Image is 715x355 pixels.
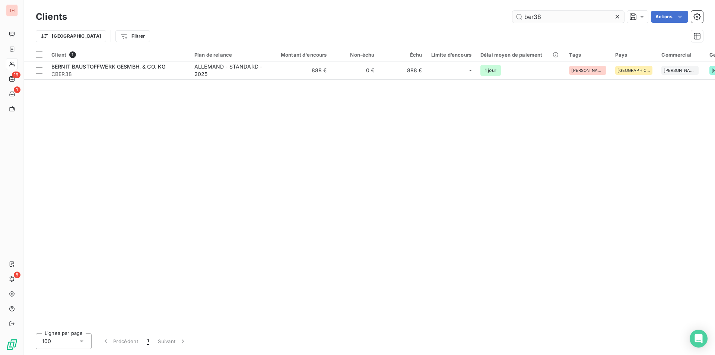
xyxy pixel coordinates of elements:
button: Filtrer [115,30,150,42]
button: Précédent [98,333,143,349]
td: 0 € [331,61,379,79]
div: Montant d'encours [272,52,327,58]
td: 888 € [267,61,331,79]
div: Délai moyen de paiement [480,52,560,58]
img: Logo LeanPay [6,339,18,351]
div: Limite d’encours [431,52,471,58]
span: 100 [42,337,51,345]
div: Tags [569,52,606,58]
span: 1 jour [480,65,501,76]
div: TH [6,4,18,16]
div: Plan de relance [194,52,263,58]
button: 1 [143,333,153,349]
td: 888 € [379,61,427,79]
button: [GEOGRAPHIC_DATA] [36,30,106,42]
span: CBER38 [51,70,185,78]
span: Client [51,52,66,58]
span: 5 [14,272,20,278]
span: [PERSON_NAME] [664,68,696,73]
div: Échu [384,52,422,58]
span: 19 [12,72,20,78]
input: Rechercher [512,11,624,23]
button: Actions [651,11,688,23]
div: Commercial [661,52,700,58]
span: [PERSON_NAME] [571,68,604,73]
div: Open Intercom Messenger [690,330,708,348]
span: 1 [14,86,20,93]
span: 1 [69,51,76,58]
div: ALLEMAND - STANDARD - 2025 [194,63,263,78]
div: Non-échu [336,52,375,58]
span: [GEOGRAPHIC_DATA] [617,68,650,73]
div: Pays [615,52,652,58]
span: BERNIT BAUSTOFFWERK GESMBH. & CO. KG [51,63,165,70]
span: - [469,67,471,74]
h3: Clients [36,10,67,23]
button: Suivant [153,333,191,349]
span: 1 [147,337,149,345]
